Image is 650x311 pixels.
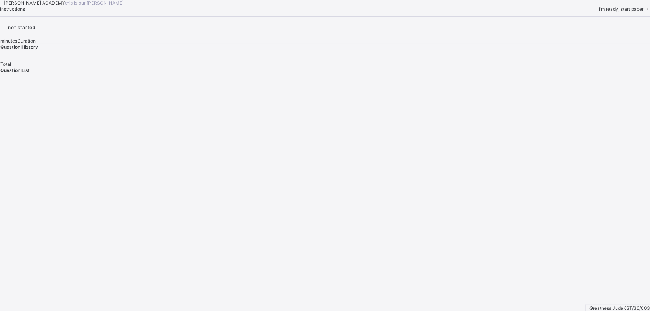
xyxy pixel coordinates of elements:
span: minutes [0,38,17,44]
span: Total [0,61,11,67]
span: Duration [17,38,36,44]
span: Greatness Jude [589,305,623,311]
span: Question List [0,67,30,73]
span: not started [8,25,36,30]
span: KST/36/003 [623,305,650,311]
span: I’m ready, start paper [599,6,643,12]
span: Question History [0,44,38,50]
